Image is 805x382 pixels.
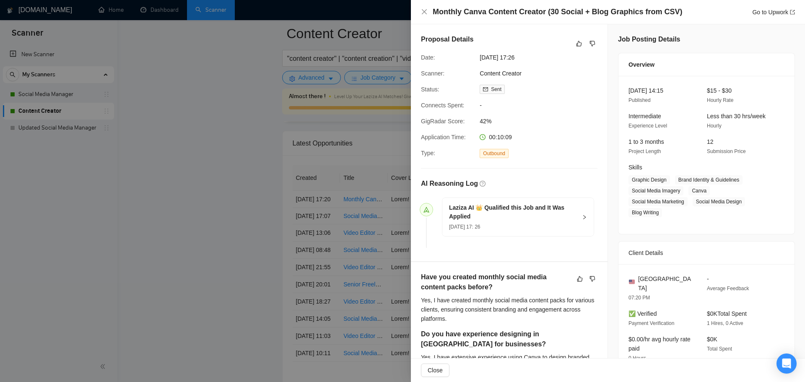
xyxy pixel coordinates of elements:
span: $15 - $30 [707,87,732,94]
button: like [574,39,584,49]
span: ✅ Verified [628,310,657,317]
div: Yes, I have created monthly social media content packs for various clients, ensuring consistent b... [421,296,597,323]
span: 12 [707,138,714,145]
span: Canva [688,186,710,195]
span: Scanner: [421,70,444,77]
span: Content Creator [480,69,605,78]
span: clock-circle [480,134,486,140]
span: [DATE] 17: 26 [449,224,480,230]
span: Type: [421,150,435,156]
button: like [575,274,585,284]
div: Yes, I have extensive experience using Canva to design branded content for businesses across diff... [421,353,597,371]
span: Hourly Rate [707,97,733,103]
span: Total Spent [707,346,732,352]
span: [DATE] 14:15 [628,87,663,94]
span: Experience Level [628,123,667,129]
span: 00:10:09 [489,134,512,140]
span: dislike [589,275,595,282]
span: Submission Price [707,148,746,154]
button: dislike [587,274,597,284]
div: Open Intercom Messenger [776,353,797,374]
span: Application Time: [421,134,466,140]
span: Sent [491,86,501,92]
span: GigRadar Score: [421,118,465,125]
span: Less than 30 hrs/week [707,113,766,120]
span: export [790,10,795,15]
span: Published [628,97,651,103]
span: 0 Hours [628,355,646,361]
span: Overview [628,60,654,69]
a: Go to Upworkexport [752,9,795,16]
h5: AI Reasoning Log [421,179,478,189]
h5: Have you created monthly social media content packs before? [421,272,571,292]
span: Connects Spent: [421,102,465,109]
span: Hourly [707,123,722,129]
span: like [577,275,583,282]
h4: Monthly Canva Content Creator (30 Social + Blog Graphics from CSV) [433,7,683,17]
span: Close [428,366,443,375]
span: 1 Hires, 0 Active [707,320,743,326]
div: Client Details [628,242,784,264]
span: $0.00/hr avg hourly rate paid [628,336,691,352]
span: [GEOGRAPHIC_DATA] [638,274,693,293]
h5: Proposal Details [421,34,473,44]
span: dislike [589,40,595,47]
span: question-circle [480,181,486,187]
span: Blog Writing [628,208,662,217]
span: $0K Total Spent [707,310,747,317]
span: Social Media Design [693,197,745,206]
span: - [707,275,709,282]
span: Brand Identity & Guidelines [675,175,743,185]
span: 42% [480,117,605,126]
span: 07:20 PM [628,295,650,301]
img: 🇺🇸 [629,279,635,285]
span: Intermediate [628,113,661,120]
span: 1 to 3 months [628,138,664,145]
span: Average Feedback [707,286,749,291]
span: send [423,207,429,213]
span: Outbound [480,149,509,158]
h5: Do you have experience designing in [GEOGRAPHIC_DATA] for businesses? [421,329,571,349]
h5: Job Posting Details [618,34,680,44]
span: Social Media Marketing [628,197,688,206]
button: Close [421,364,449,377]
span: right [582,215,587,220]
span: Status: [421,86,439,93]
span: close [421,8,428,15]
span: $0K [707,336,717,343]
h5: Laziza AI 👑 Qualified this Job and It Was Applied [449,203,577,221]
span: [DATE] 17:26 [480,53,605,62]
button: dislike [587,39,597,49]
span: - [480,101,605,110]
span: mail [483,87,488,92]
span: Social Media Imagery [628,186,683,195]
button: Close [421,8,428,16]
span: Skills [628,164,642,171]
span: Payment Verification [628,320,674,326]
span: Date: [421,54,435,61]
span: like [576,40,582,47]
span: Graphic Design [628,175,670,185]
span: Project Length [628,148,661,154]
